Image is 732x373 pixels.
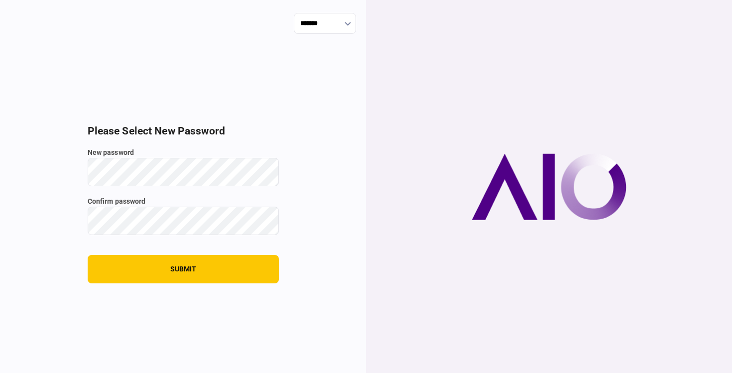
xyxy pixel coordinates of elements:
label: New password [88,147,279,158]
input: Confirm password [88,207,279,235]
button: submit [88,255,279,283]
h2: Please Select New Password [88,125,279,137]
img: AIO company logo [472,153,626,220]
label: Confirm password [88,196,279,207]
input: New password [88,158,279,186]
input: show language options [294,13,356,34]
